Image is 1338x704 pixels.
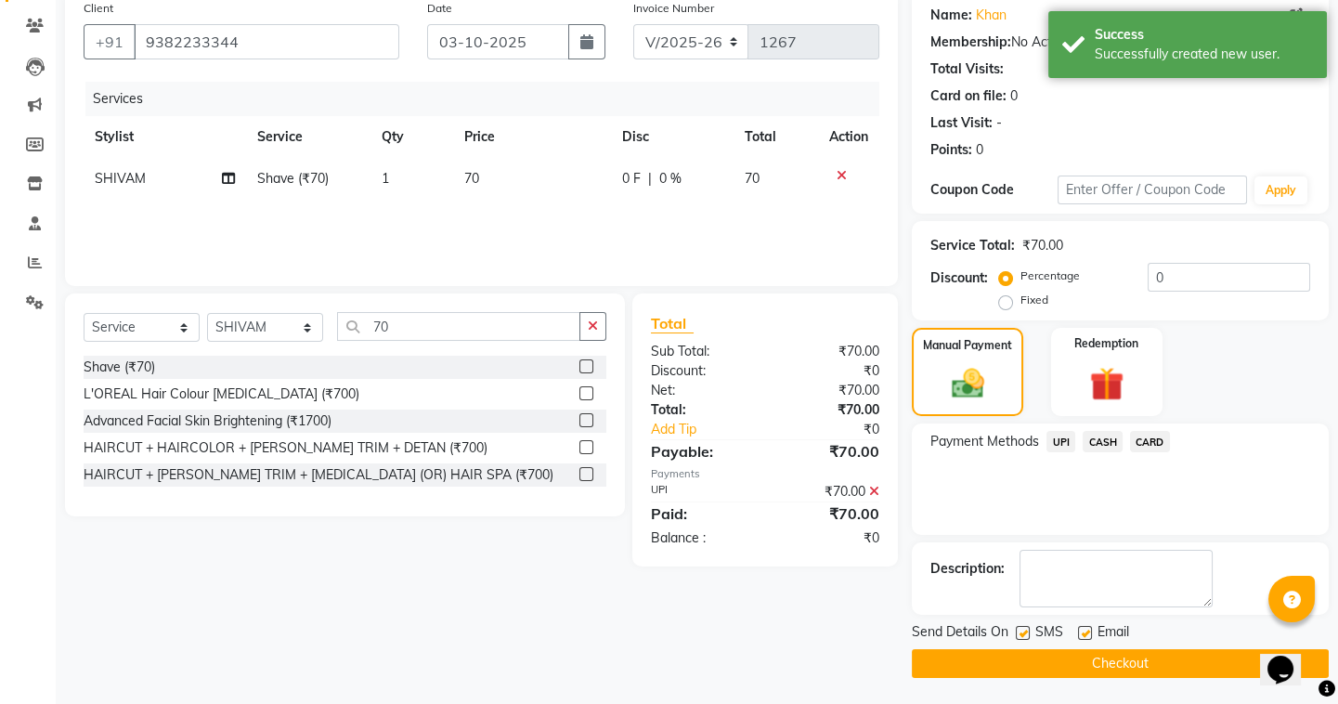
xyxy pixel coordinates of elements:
[637,482,765,502] div: UPI
[930,236,1015,255] div: Service Total:
[611,116,734,158] th: Disc
[637,528,765,548] div: Balance :
[651,314,694,333] span: Total
[637,381,765,400] div: Net:
[1095,45,1313,64] div: Successfully created new user.
[84,358,155,377] div: Shave (₹70)
[765,502,893,525] div: ₹70.00
[734,116,818,158] th: Total
[370,116,453,158] th: Qty
[246,116,370,158] th: Service
[84,24,136,59] button: +91
[84,385,359,404] div: L'OREAL Hair Colour [MEDICAL_DATA] (₹700)
[1046,431,1075,452] span: UPI
[765,381,893,400] div: ₹70.00
[648,169,652,189] span: |
[637,420,786,439] a: Add Tip
[257,170,329,187] span: Shave (₹70)
[996,113,1002,133] div: -
[637,342,765,361] div: Sub Total:
[930,33,1310,52] div: No Active Membership
[786,420,893,439] div: ₹0
[453,116,611,158] th: Price
[1098,622,1129,645] span: Email
[930,59,1004,79] div: Total Visits:
[1079,363,1135,406] img: _gift.svg
[1130,431,1170,452] span: CARD
[1020,292,1048,308] label: Fixed
[930,33,1011,52] div: Membership:
[976,6,1007,25] a: Khan
[930,180,1057,200] div: Coupon Code
[942,365,994,402] img: _cash.svg
[622,169,641,189] span: 0 F
[923,337,1012,354] label: Manual Payment
[765,440,893,463] div: ₹70.00
[84,438,487,458] div: HAIRCUT + HAIRCOLOR + [PERSON_NAME] TRIM + DETAN (₹700)
[930,268,988,288] div: Discount:
[765,482,893,502] div: ₹70.00
[337,312,580,341] input: Search or Scan
[1022,236,1063,255] div: ₹70.00
[912,622,1008,645] span: Send Details On
[930,559,1005,579] div: Description:
[464,170,479,187] span: 70
[84,116,246,158] th: Stylist
[765,528,893,548] div: ₹0
[818,116,879,158] th: Action
[637,361,765,381] div: Discount:
[930,113,993,133] div: Last Visit:
[930,86,1007,106] div: Card on file:
[930,140,972,160] div: Points:
[637,502,765,525] div: Paid:
[84,411,331,431] div: Advanced Facial Skin Brightening (₹1700)
[637,400,765,420] div: Total:
[651,466,879,482] div: Payments
[659,169,682,189] span: 0 %
[1083,431,1123,452] span: CASH
[1010,86,1018,106] div: 0
[1260,630,1319,685] iframe: chat widget
[930,6,972,25] div: Name:
[976,140,983,160] div: 0
[930,432,1039,451] span: Payment Methods
[382,170,389,187] span: 1
[765,400,893,420] div: ₹70.00
[1095,25,1313,45] div: Success
[1254,176,1307,204] button: Apply
[84,465,553,485] div: HAIRCUT + [PERSON_NAME] TRIM + [MEDICAL_DATA] (OR) HAIR SPA (₹700)
[134,24,399,59] input: Search by Name/Mobile/Email/Code
[637,440,765,463] div: Payable:
[765,342,893,361] div: ₹70.00
[95,170,146,187] span: SHIVAM
[765,361,893,381] div: ₹0
[1058,176,1247,204] input: Enter Offer / Coupon Code
[85,82,893,116] div: Services
[912,649,1329,678] button: Checkout
[1035,622,1063,645] span: SMS
[1074,335,1138,352] label: Redemption
[745,170,760,187] span: 70
[1020,267,1080,284] label: Percentage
